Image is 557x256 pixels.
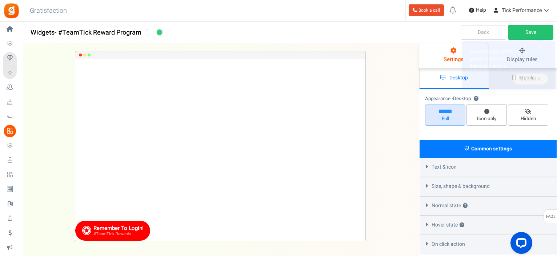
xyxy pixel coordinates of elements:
[460,223,464,228] button: ?
[463,204,468,208] button: ?
[432,202,468,209] span: Normal state
[470,115,504,122] span: Icon only
[513,74,548,84] button: Ok, Got it
[3,3,20,19] img: Gratisfaction
[511,115,545,122] span: Hidden
[55,28,141,38] span: - #TeamTick Reward Program
[428,115,462,122] span: Full
[409,4,444,16] a: Book a call
[474,7,486,14] span: Help
[546,210,556,224] span: FAQs
[420,68,489,89] a: Desktop
[466,4,489,16] a: Help
[432,183,490,190] span: Size, shape & background
[432,241,465,248] span: On click action
[502,7,542,14] span: Tick Performance
[432,221,464,229] span: Hover state
[449,74,468,82] span: Desktop
[444,55,464,63] span: Settings
[508,25,553,40] a: Save
[82,225,91,235] img: 03-widget-icon.png
[461,25,506,40] a: Back
[453,95,471,102] span: Desktop
[432,164,457,171] span: Text & icon
[23,25,419,40] h1: Widgets
[146,28,164,36] div: Widget activated
[469,48,548,70] p: You can customize unique appearances for mobile and desktop visitors
[93,232,144,237] div: #TeamTick Rewards
[22,4,75,18] h3: Gratisfaction
[474,97,478,101] button: Appearance -Desktop
[471,145,512,153] span: Common settings
[425,95,478,102] label: Appearance -
[93,225,144,232] div: Remember To Login!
